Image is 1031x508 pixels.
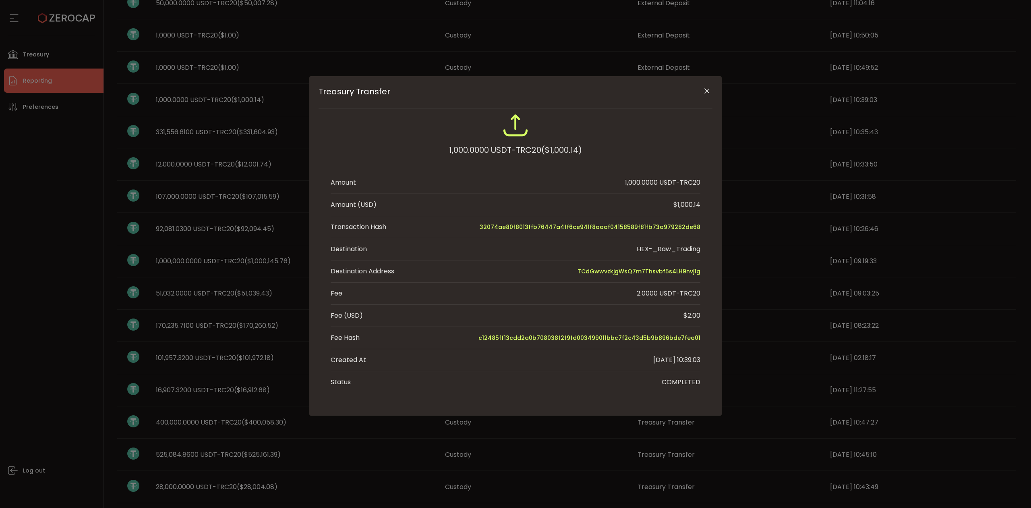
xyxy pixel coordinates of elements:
span: c12485ff13cdd2a0b708038f2f9fd003499011bbc7f2c43d5b9b896bde7fea01 [478,333,700,343]
span: Treasury Transfer [319,87,673,96]
div: 1,000.0000 USDT-TRC20 [449,143,582,157]
div: $1,000.14 [673,200,700,210]
div: COMPLETED [662,377,700,387]
div: Status [331,377,351,387]
div: $2.00 [683,311,700,321]
div: 1,000.0000 USDT-TRC20 [625,178,700,187]
div: Amount (USD) [331,200,377,210]
div: Fee [331,289,342,298]
div: Destination [331,244,367,254]
span: ($1,000.14) [541,143,582,157]
div: Amount [331,178,356,187]
span: 32074ae80f8013ffb76447a4ff6ce941f8aaaf04158589f81fb73a979282de68 [480,222,700,232]
span: TCdGwwvzkjgWsQ7m7Thsvbf5s4LH9nvj1g [578,266,700,276]
div: [DATE] 10:39:03 [653,355,700,365]
div: Destination Address [331,266,394,276]
div: Transaction Hash [331,222,386,232]
iframe: Chat Widget [991,469,1031,508]
button: Close [700,84,714,98]
div: Fee Hash [331,333,360,343]
div: 2.0000 USDT-TRC20 [637,289,700,298]
div: HEX-_Raw_Trading [637,244,700,254]
div: Fee (USD) [331,311,363,321]
div: Created At [331,355,366,365]
div: Treasury Transfer [309,76,722,416]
